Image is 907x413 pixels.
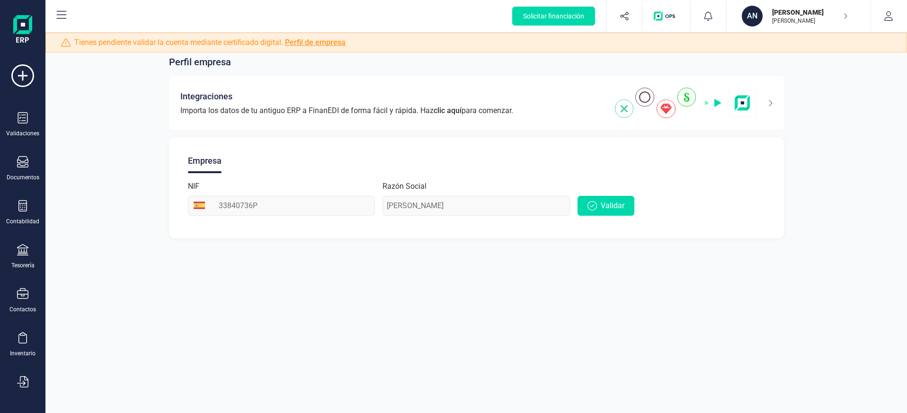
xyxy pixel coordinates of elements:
div: Contabilidad [6,218,39,225]
button: Solicitar financiación [512,7,595,26]
div: Empresa [188,149,222,173]
label: NIF [188,181,199,192]
div: Validaciones [6,130,39,137]
span: Perfil empresa [169,55,231,69]
button: Logo de OPS [648,1,685,31]
div: Tesorería [11,262,35,269]
span: Tienes pendiente validar la cuenta mediante certificado digital. [74,37,346,48]
div: Documentos [7,174,39,181]
div: Importar [12,394,34,401]
span: clic aquí [434,106,462,115]
span: Solicitar financiación [523,11,584,21]
div: Contactos [9,306,36,313]
button: AN[PERSON_NAME][PERSON_NAME] [738,1,859,31]
div: AN [742,6,763,26]
span: Importa los datos de tu antiguo ERP a FinanEDI de forma fácil y rápida. Haz para comenzar. [180,105,513,116]
span: Validar [601,200,624,211]
p: [PERSON_NAME] [772,17,848,25]
span: Integraciones [180,90,232,103]
button: Validar [578,196,634,216]
div: Inventario [10,350,36,357]
label: Razón Social [382,181,427,192]
a: Perfil de empresa [285,38,346,47]
p: [PERSON_NAME] [772,8,848,17]
img: Logo Finanedi [13,15,32,45]
img: Logo de OPS [654,11,679,21]
img: integrations-img [615,88,756,118]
